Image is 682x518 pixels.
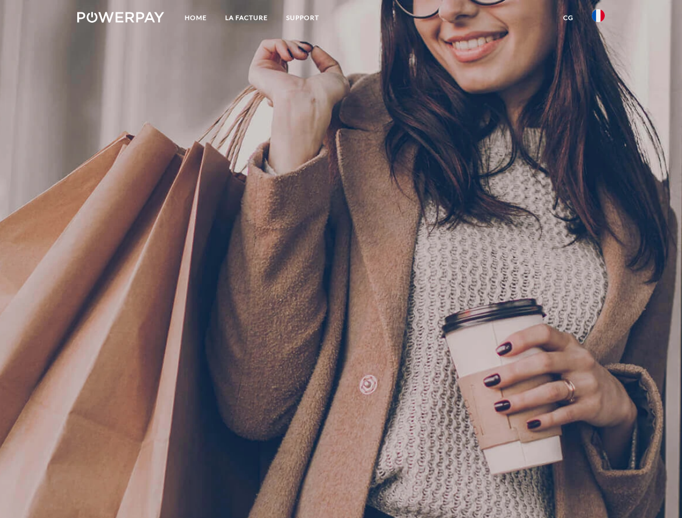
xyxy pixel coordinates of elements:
[554,8,583,28] a: CG
[277,8,328,28] a: Support
[175,8,216,28] a: Home
[216,8,277,28] a: LA FACTURE
[592,9,605,22] img: fr
[77,12,164,23] img: logo-powerpay-white.svg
